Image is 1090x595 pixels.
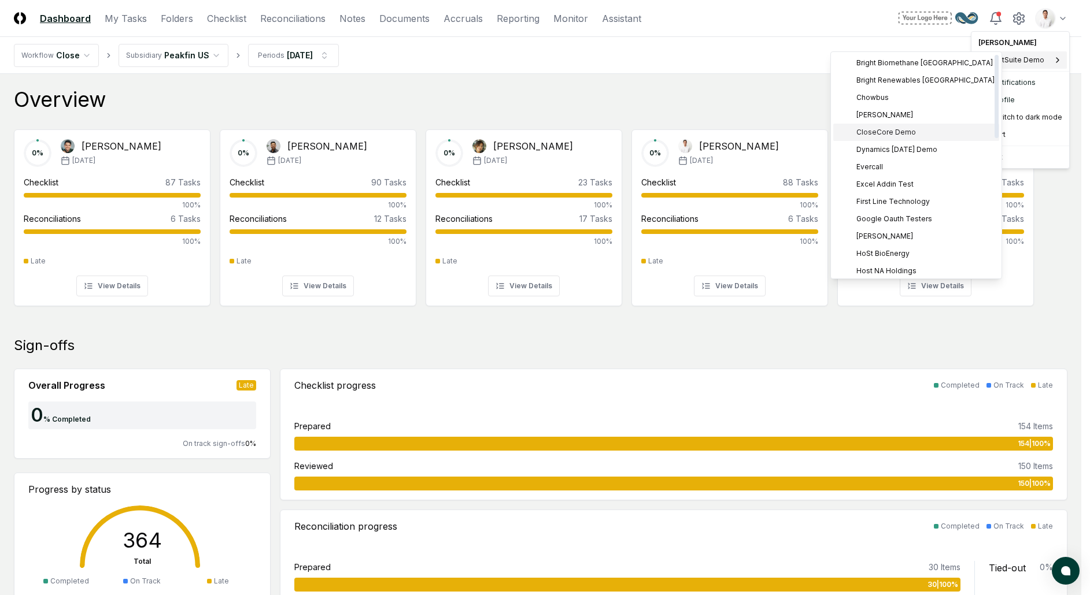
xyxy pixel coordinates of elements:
span: CloseCore Demo [856,127,916,137]
span: Evercall [856,162,883,172]
span: NetSuite Demo [992,55,1044,65]
span: Bright Renewables [GEOGRAPHIC_DATA] [856,75,995,85]
span: [PERSON_NAME] [856,110,913,120]
span: [PERSON_NAME] [856,231,913,241]
span: HoSt BioEnergy [856,248,910,259]
span: First Line Technology [856,196,930,207]
span: Bright Biomethane [GEOGRAPHIC_DATA] [856,58,993,68]
a: Notifications [974,74,1067,91]
span: Chowbus [856,92,889,103]
span: Google Oauth Testers [856,214,932,224]
span: Dynamics [DATE] Demo [856,144,937,155]
a: Profile [974,91,1067,109]
div: Support [974,126,1067,143]
div: Switch to dark mode [974,109,1067,126]
div: [PERSON_NAME] [974,34,1067,51]
span: Host NA Holdings [856,266,917,276]
div: Logout [974,148,1067,166]
span: Excel Addin Test [856,179,914,189]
